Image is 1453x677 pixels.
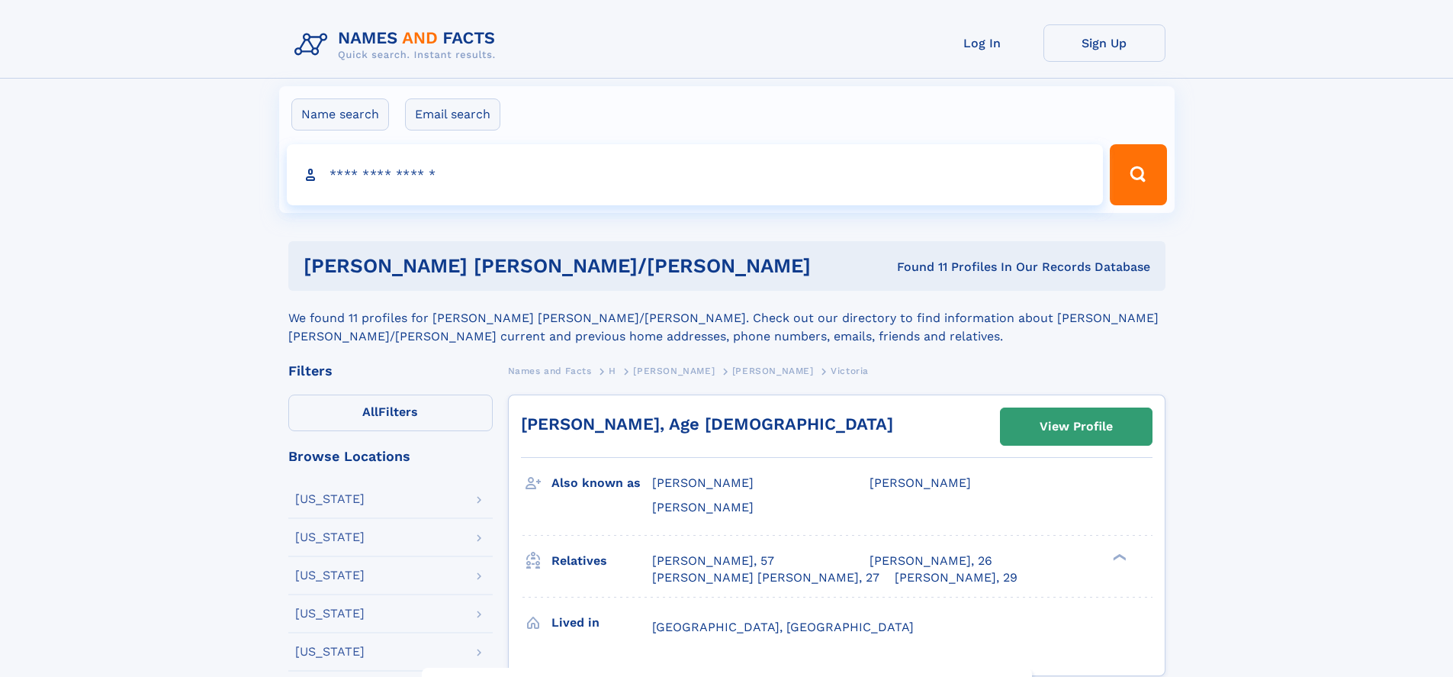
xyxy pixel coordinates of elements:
[1040,409,1113,444] div: View Profile
[288,291,1165,346] div: We found 11 profiles for [PERSON_NAME] [PERSON_NAME]/[PERSON_NAME]. Check out our directory to fi...
[732,366,814,376] span: [PERSON_NAME]
[295,646,365,658] div: [US_STATE]
[288,450,493,463] div: Browse Locations
[551,548,652,574] h3: Relatives
[295,608,365,620] div: [US_STATE]
[295,531,365,543] div: [US_STATE]
[633,366,715,376] span: [PERSON_NAME]
[652,620,914,634] span: [GEOGRAPHIC_DATA], [GEOGRAPHIC_DATA]
[295,569,365,582] div: [US_STATE]
[1110,144,1166,205] button: Search Button
[609,361,616,380] a: H
[288,24,508,66] img: Logo Names and Facts
[291,98,389,131] label: Name search
[870,476,971,490] span: [PERSON_NAME]
[652,553,774,569] a: [PERSON_NAME], 57
[652,476,754,490] span: [PERSON_NAME]
[362,405,378,419] span: All
[609,366,616,376] span: H
[288,364,493,378] div: Filters
[652,569,879,586] a: [PERSON_NAME] [PERSON_NAME], 27
[853,259,1150,276] div: Found 11 Profiles In Our Records Database
[287,144,1104,205] input: search input
[551,610,652,636] h3: Lived in
[304,256,854,276] h1: [PERSON_NAME] [PERSON_NAME]/[PERSON_NAME]
[633,361,715,380] a: [PERSON_NAME]
[921,24,1043,62] a: Log In
[295,493,365,505] div: [US_STATE]
[831,366,869,376] span: Victoria
[1043,24,1165,62] a: Sign Up
[508,361,592,380] a: Names and Facts
[551,470,652,496] h3: Also known as
[521,414,893,434] a: [PERSON_NAME], Age [DEMOGRAPHIC_DATA]
[870,553,992,569] a: [PERSON_NAME], 26
[1109,552,1127,562] div: ❯
[732,361,814,380] a: [PERSON_NAME]
[1001,408,1152,445] a: View Profile
[895,569,1017,586] a: [PERSON_NAME], 29
[652,500,754,514] span: [PERSON_NAME]
[405,98,500,131] label: Email search
[288,395,493,431] label: Filters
